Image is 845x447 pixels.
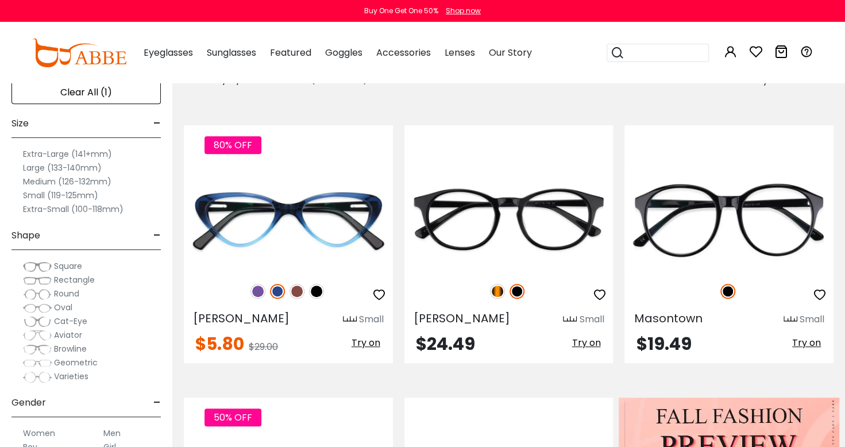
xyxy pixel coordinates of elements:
[23,302,52,314] img: Oval.png
[23,288,52,300] img: Round.png
[23,147,112,161] label: Extra-Large (141+mm)
[800,313,824,326] div: Small
[789,336,824,350] button: Try on
[352,336,380,349] span: Try on
[510,284,524,299] img: Black
[489,46,532,59] span: Our Story
[23,161,102,175] label: Large (133-140mm)
[792,336,821,349] span: Try on
[634,310,702,326] span: Masontown
[144,46,193,59] span: Eyeglasses
[184,167,393,271] img: Blue Hannah - Acetate ,Universal Bridge Fit
[325,46,362,59] span: Goggles
[54,288,79,299] span: Round
[249,340,278,353] span: $29.00
[205,136,261,154] span: 80% OFF
[636,332,691,356] span: $19.49
[563,315,577,324] img: size ruler
[364,6,438,16] div: Buy One Get One 50%
[54,315,87,327] span: Cat-Eye
[54,329,82,341] span: Aviator
[490,284,505,299] img: Tortoise
[784,315,797,324] img: size ruler
[309,284,324,299] img: Black
[404,167,614,271] img: Black Holly Grove - Acetate ,Universal Bridge Fit
[23,175,111,188] label: Medium (126-132mm)
[11,110,29,137] span: Size
[445,46,475,59] span: Lenses
[579,313,604,326] div: Small
[23,426,55,440] label: Women
[440,6,481,16] a: Shop now
[290,284,304,299] img: Brown
[446,6,481,16] div: Shop now
[207,46,256,59] span: Sunglasses
[23,357,52,369] img: Geometric.png
[572,336,600,349] span: Try on
[54,274,95,286] span: Rectangle
[270,46,311,59] span: Featured
[624,167,834,271] img: Black Masontown - Acetate ,Universal Bridge Fit
[11,81,161,104] div: Clear All (1)
[32,38,126,67] img: abbeglasses.com
[23,275,52,286] img: Rectangle.png
[23,371,52,383] img: Varieties.png
[153,389,161,417] span: -
[205,409,261,426] span: 50% OFF
[359,313,384,326] div: Small
[153,222,161,249] span: -
[195,332,244,356] span: $5.80
[23,330,52,341] img: Aviator.png
[54,371,88,382] span: Varieties
[376,46,431,59] span: Accessories
[720,284,735,299] img: Black
[54,260,82,272] span: Square
[414,310,510,326] span: [PERSON_NAME]
[153,110,161,137] span: -
[11,389,46,417] span: Gender
[270,284,285,299] img: Blue
[103,426,121,440] label: Men
[54,357,98,368] span: Geometric
[568,336,604,350] button: Try on
[54,343,87,354] span: Browline
[23,261,52,272] img: Square.png
[250,284,265,299] img: Purple
[23,316,52,327] img: Cat-Eye.png
[23,188,98,202] label: Small (119-125mm)
[54,302,72,313] span: Oval
[348,336,384,350] button: Try on
[343,315,357,324] img: size ruler
[11,222,40,249] span: Shape
[416,332,475,356] span: $24.49
[23,344,52,355] img: Browline.png
[23,202,124,216] label: Extra-Small (100-118mm)
[193,310,290,326] span: [PERSON_NAME]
